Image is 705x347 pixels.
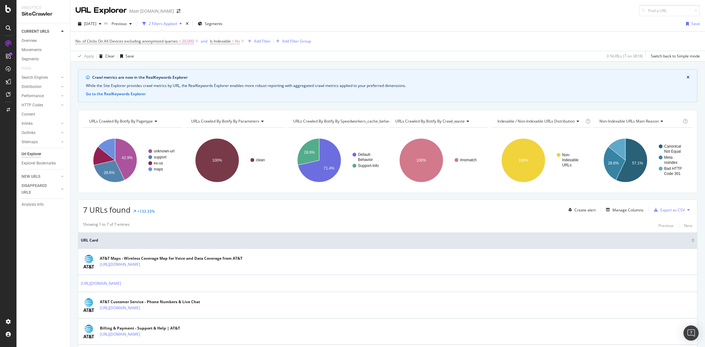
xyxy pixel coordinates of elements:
span: URL Card [81,237,690,243]
div: 0 % URLs ( 7 on 381K ) [607,53,643,59]
button: Apply [75,51,94,61]
div: arrow-right-arrow-left [177,9,180,13]
a: HTTP Codes [22,102,59,109]
span: URLs Crawled By Botify By speedworkers_cache_behaviors [293,118,397,124]
span: No. of Clicks On All Devices excluding anonymized queries [75,38,178,44]
div: 2 Filters Applied [149,21,177,26]
a: Sitemaps [22,139,59,145]
text: Code 301 [664,171,681,176]
div: Billing & Payment - Support & Help | AT&T [100,325,180,331]
svg: A chart. [287,133,385,188]
a: [URL][DOMAIN_NAME] [100,331,140,337]
div: info banner [78,69,697,102]
button: Go to the RealKeywords Explorer [86,91,146,97]
svg: A chart. [593,133,691,188]
text: clean [256,158,265,162]
div: Visits [22,65,31,72]
input: Find a URL [639,5,700,16]
text: 42.9% [122,156,133,160]
span: Non-Indexable URLs Main Reason [599,118,659,124]
span: Previous [109,21,127,26]
text: 28.6% [304,150,315,155]
div: Movements [22,47,42,53]
h4: URLs Crawled By Botify By pagetype [88,116,176,126]
div: Save [691,21,700,26]
div: Segments [22,56,39,63]
div: Analysis Info [22,201,44,208]
a: DISAPPEARED URLS [22,183,59,196]
span: > [179,38,181,44]
div: Analytics [22,5,65,10]
div: Open Intercom Messenger [683,325,699,341]
svg: A chart. [491,133,589,188]
a: Content [22,111,66,118]
div: Add Filter Group [282,38,311,44]
div: Outlinks [22,130,36,136]
div: NEW URLS [22,173,40,180]
button: Save [118,51,134,61]
div: While the Site Explorer provides crawl metrics by URL, the RealKeywords Explorer enables more rob... [86,83,689,89]
a: Performance [22,93,59,99]
a: Overview [22,37,66,44]
div: Crawl metrics are now in the RealKeywords Explorer [92,75,687,80]
div: Sitemaps [22,139,38,145]
button: Switch back to Simple mode [648,51,700,61]
text: 100% [417,158,426,163]
h4: URLs Crawled By Botify By parameters [190,116,278,126]
div: Showing 1 to 7 of 7 entries [83,222,130,229]
button: Next [684,222,692,229]
div: HTTP Codes [22,102,43,109]
span: Indexable / Non-Indexable URLs distribution [497,118,575,124]
text: 28.6% [608,161,619,165]
div: Url Explorer [22,151,41,157]
text: 57.1% [632,161,643,165]
span: Segments [205,21,223,26]
div: Clear [105,53,115,59]
div: URL Explorer [75,5,127,16]
button: Previous [658,222,674,229]
button: Manage Columns [604,206,644,214]
svg: A chart. [389,133,487,188]
div: Add Filter [254,38,271,44]
div: Search Engines [22,74,48,81]
img: main image [81,324,97,339]
a: Analysis Info [22,201,66,208]
span: URLs Crawled By Botify By crawl_waste [395,118,465,124]
text: Meta [664,155,673,160]
h4: URLs Crawled By Botify By speedworkers_cache_behaviors [292,116,406,126]
text: #nomatch [460,158,477,162]
div: Export as CSV [660,207,685,213]
span: 20,000 [182,37,194,46]
a: Distribution [22,83,59,90]
span: URLs Crawled By Botify By pagetype [89,118,153,124]
a: Search Engines [22,74,59,81]
img: main image [81,254,97,270]
text: 71.4% [324,166,334,170]
a: [URL][DOMAIN_NAME] [100,305,140,311]
button: Segments [195,19,225,29]
div: +133.33% [137,209,155,214]
a: Segments [22,56,66,63]
div: AT&T Maps - Wireless Coverage Map for Voice and Data Coverage from AT&T [100,256,243,261]
button: [DATE] [75,19,104,29]
span: 7 URLs found [83,204,131,215]
button: Save [683,19,700,29]
a: Outlinks [22,130,59,136]
button: Previous [109,19,134,29]
text: unknown-url [154,149,174,153]
div: times [184,21,190,27]
div: Performance [22,93,44,99]
button: Add Filter Group [274,37,311,45]
a: CURRENT URLS [22,28,59,35]
text: noindex [664,160,677,165]
text: URLs [562,163,572,167]
text: Not Equal [664,149,681,154]
text: Bad HTTP [664,166,682,171]
span: = [232,38,234,44]
a: Visits [22,65,37,72]
text: Default- [358,152,371,157]
div: and [201,38,207,44]
h4: URLs Crawled By Botify By crawl_waste [394,116,482,126]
